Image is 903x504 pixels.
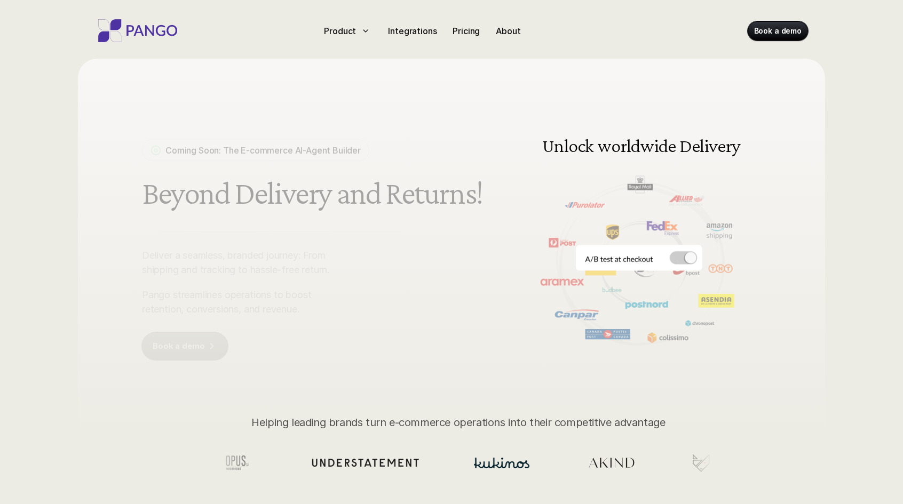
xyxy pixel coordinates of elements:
a: Book a demo [142,332,228,360]
a: Book a demo [748,21,808,41]
p: Pricing [453,25,480,37]
img: Next Arrow [734,228,750,244]
a: Pricing [448,22,484,39]
p: Coming Soon: The E-commerce AI-Agent Builder [165,144,361,157]
a: About [492,22,525,39]
h1: Beyond Delivery and Returns! [142,175,487,211]
img: Back Arrow [527,228,543,244]
p: Product [324,25,356,37]
p: Book a demo [153,341,204,351]
button: Previous [527,228,543,244]
p: Deliver a seamless, branded journey: From shipping and tracking to hassle-free return. [142,248,348,277]
a: Integrations [384,22,441,39]
p: Integrations [388,25,437,37]
p: Book a demo [754,26,802,36]
button: Next [734,228,750,244]
p: About [496,25,520,37]
p: Pango streamlines operations to boost retention, conversions, and revenue. [142,287,348,316]
h3: Unlock worldwide Delivery [540,136,743,155]
img: Delivery and shipping management software doing A/B testing at the checkout for different carrier... [517,112,761,359]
